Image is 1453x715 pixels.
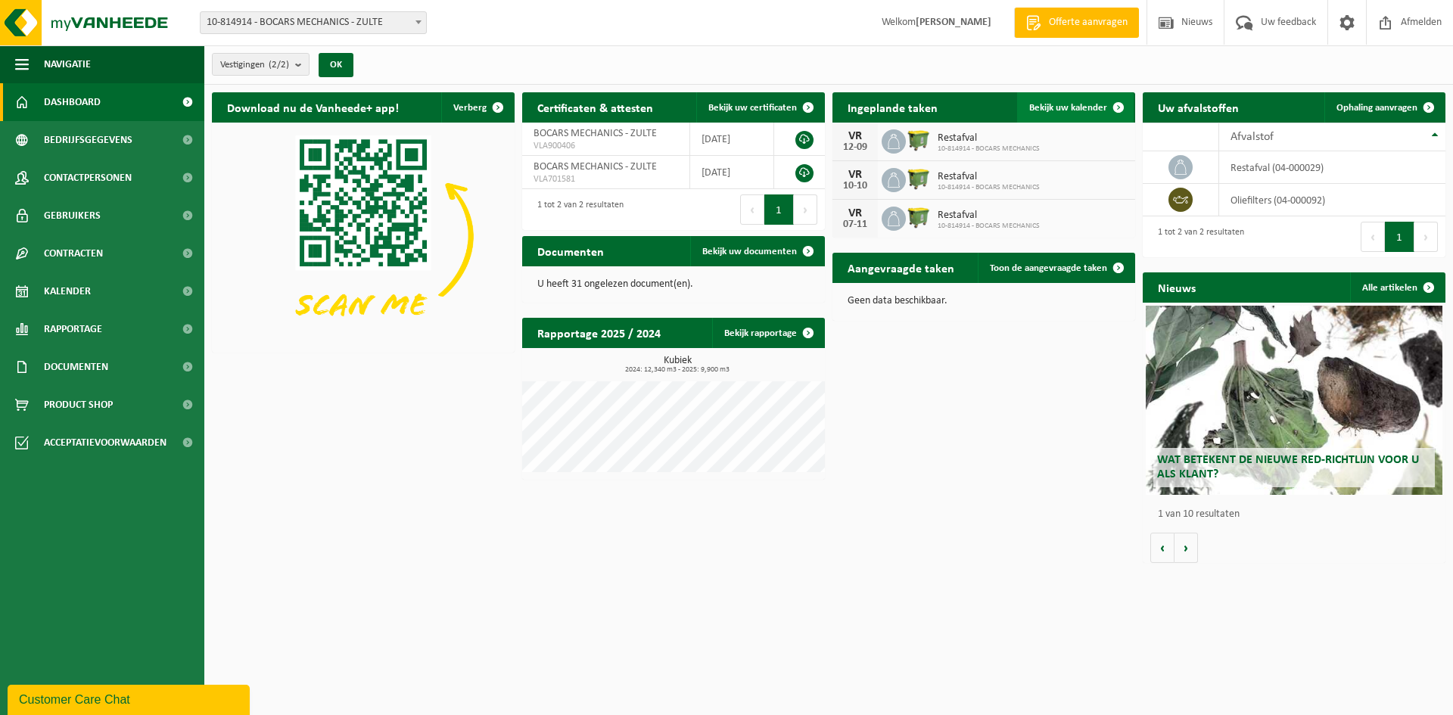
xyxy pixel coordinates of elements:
[840,142,870,153] div: 12-09
[690,156,773,189] td: [DATE]
[1157,454,1419,480] span: Wat betekent de nieuwe RED-richtlijn voor u als klant?
[1150,220,1244,253] div: 1 tot 2 van 2 resultaten
[708,103,797,113] span: Bekijk uw certificaten
[906,166,932,191] img: WB-1100-HPE-GN-50
[44,197,101,235] span: Gebruikers
[1146,306,1442,495] a: Wat betekent de nieuwe RED-richtlijn voor u als klant?
[530,356,825,374] h3: Kubiek
[530,193,624,226] div: 1 tot 2 van 2 resultaten
[44,235,103,272] span: Contracten
[1150,533,1175,563] button: Vorige
[1017,92,1134,123] a: Bekijk uw kalender
[212,92,414,122] h2: Download nu de Vanheede+ app!
[840,207,870,219] div: VR
[1143,272,1211,302] h2: Nieuws
[44,424,166,462] span: Acceptatievoorwaarden
[740,194,764,225] button: Previous
[319,53,353,77] button: OK
[1414,222,1438,252] button: Next
[220,54,289,76] span: Vestigingen
[44,159,132,197] span: Contactpersonen
[537,279,810,290] p: U heeft 31 ongelezen document(en).
[990,263,1107,273] span: Toon de aangevraagde taken
[840,219,870,230] div: 07-11
[8,682,253,715] iframe: chat widget
[832,92,953,122] h2: Ingeplande taken
[690,123,773,156] td: [DATE]
[978,253,1134,283] a: Toon de aangevraagde taken
[906,204,932,230] img: WB-1100-HPE-GN-50
[938,132,1040,145] span: Restafval
[938,145,1040,154] span: 10-814914 - BOCARS MECHANICS
[200,11,427,34] span: 10-814914 - BOCARS MECHANICS - ZULTE
[201,12,426,33] span: 10-814914 - BOCARS MECHANICS - ZULTE
[522,92,668,122] h2: Certificaten & attesten
[534,128,657,139] span: BOCARS MECHANICS - ZULTE
[1014,8,1139,38] a: Offerte aanvragen
[696,92,823,123] a: Bekijk uw certificaten
[764,194,794,225] button: 1
[44,45,91,83] span: Navigatie
[1361,222,1385,252] button: Previous
[794,194,817,225] button: Next
[1385,222,1414,252] button: 1
[212,123,515,350] img: Download de VHEPlus App
[1336,103,1417,113] span: Ophaling aanvragen
[1029,103,1107,113] span: Bekijk uw kalender
[702,247,797,256] span: Bekijk uw documenten
[534,140,678,152] span: VLA900406
[522,318,676,347] h2: Rapportage 2025 / 2024
[1143,92,1254,122] h2: Uw afvalstoffen
[1175,533,1198,563] button: Volgende
[916,17,991,28] strong: [PERSON_NAME]
[44,386,113,424] span: Product Shop
[690,236,823,266] a: Bekijk uw documenten
[44,348,108,386] span: Documenten
[848,296,1120,306] p: Geen data beschikbaar.
[938,222,1040,231] span: 10-814914 - BOCARS MECHANICS
[453,103,487,113] span: Verberg
[906,127,932,153] img: WB-1100-HPE-GN-50
[1324,92,1444,123] a: Ophaling aanvragen
[832,253,969,282] h2: Aangevraagde taken
[534,161,657,173] span: BOCARS MECHANICS - ZULTE
[938,183,1040,192] span: 10-814914 - BOCARS MECHANICS
[1231,131,1274,143] span: Afvalstof
[840,181,870,191] div: 10-10
[44,272,91,310] span: Kalender
[712,318,823,348] a: Bekijk rapportage
[1219,184,1445,216] td: oliefilters (04-000092)
[1219,151,1445,184] td: restafval (04-000029)
[938,210,1040,222] span: Restafval
[534,173,678,185] span: VLA701581
[1045,15,1131,30] span: Offerte aanvragen
[1158,509,1438,520] p: 1 van 10 resultaten
[269,60,289,70] count: (2/2)
[212,53,310,76] button: Vestigingen(2/2)
[840,169,870,181] div: VR
[938,171,1040,183] span: Restafval
[44,310,102,348] span: Rapportage
[441,92,513,123] button: Verberg
[840,130,870,142] div: VR
[522,236,619,266] h2: Documenten
[44,121,132,159] span: Bedrijfsgegevens
[44,83,101,121] span: Dashboard
[1350,272,1444,303] a: Alle artikelen
[530,366,825,374] span: 2024: 12,340 m3 - 2025: 9,900 m3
